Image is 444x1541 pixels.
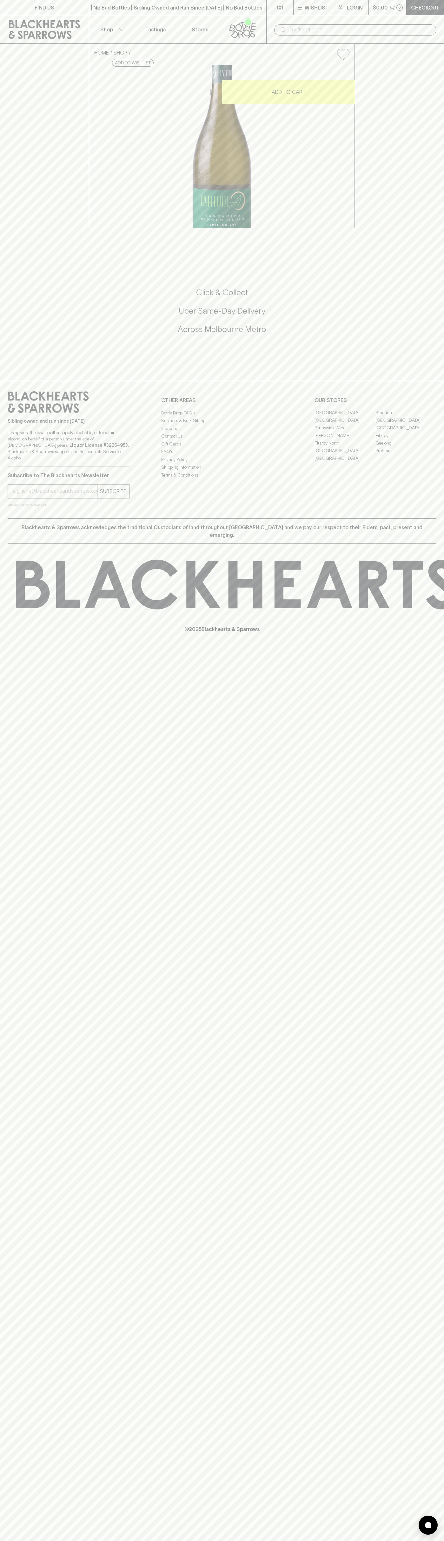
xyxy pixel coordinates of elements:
[272,88,306,96] p: ADD TO CART
[161,448,283,456] a: FAQ's
[97,484,129,498] button: SUBSCRIBE
[100,487,127,495] p: SUBSCRIBE
[305,4,329,11] p: Wishlist
[161,440,283,448] a: Gift Cards
[335,46,352,62] button: Add to wishlist
[70,443,128,448] strong: Liquor License #32064953
[112,59,154,67] button: Add to wishlist
[8,502,129,508] p: We will never spam you
[425,1522,431,1528] img: bubble-icon
[161,396,283,404] p: OTHER AREAS
[315,432,375,439] a: [PERSON_NAME]
[8,324,436,335] h5: Across Melbourne Metro
[8,471,129,479] p: Subscribe to The Blackhearts Newsletter
[89,15,134,43] button: Shop
[375,417,436,424] a: [GEOGRAPHIC_DATA]
[13,486,97,496] input: e.g. jane@blackheartsandsparrows.com.au
[161,432,283,440] a: Contact Us
[315,409,375,417] a: [GEOGRAPHIC_DATA]
[375,432,436,439] a: Fitzroy
[315,396,436,404] p: OUR STORES
[8,262,436,368] div: Call to action block
[315,417,375,424] a: [GEOGRAPHIC_DATA]
[114,50,127,55] a: SHOP
[178,15,222,43] a: Stores
[133,15,178,43] a: Tastings
[94,50,109,55] a: HOME
[192,26,208,33] p: Stores
[161,409,283,417] a: Bottle Drop FAQ's
[161,471,283,479] a: Terms & Conditions
[8,429,129,461] p: It is against the law to sell or supply alcohol to, or to obtain alcohol on behalf of a person un...
[35,4,54,11] p: FIND US
[161,456,283,463] a: Privacy Policy
[8,418,129,424] p: Sibling owned and run since [DATE]
[145,26,166,33] p: Tastings
[161,425,283,432] a: Careers
[315,447,375,455] a: [GEOGRAPHIC_DATA]
[315,424,375,432] a: Brunswick West
[161,417,283,425] a: Business & Bulk Gifting
[375,447,436,455] a: Prahran
[161,464,283,471] a: Shipping Information
[100,26,113,33] p: Shop
[12,523,432,539] p: Blackhearts & Sparrows acknowledges the traditional Custodians of land throughout [GEOGRAPHIC_DAT...
[315,455,375,462] a: [GEOGRAPHIC_DATA]
[89,65,355,228] img: 38169.png
[375,424,436,432] a: [GEOGRAPHIC_DATA]
[411,4,440,11] p: Checkout
[289,25,431,35] input: Try "Pinot noir"
[315,439,375,447] a: Fitzroy North
[375,439,436,447] a: Geelong
[375,409,436,417] a: Braddon
[373,4,388,11] p: $0.00
[8,287,436,298] h5: Click & Collect
[347,4,363,11] p: Login
[398,6,401,9] p: 0
[222,80,355,104] button: ADD TO CART
[8,306,436,316] h5: Uber Same-Day Delivery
